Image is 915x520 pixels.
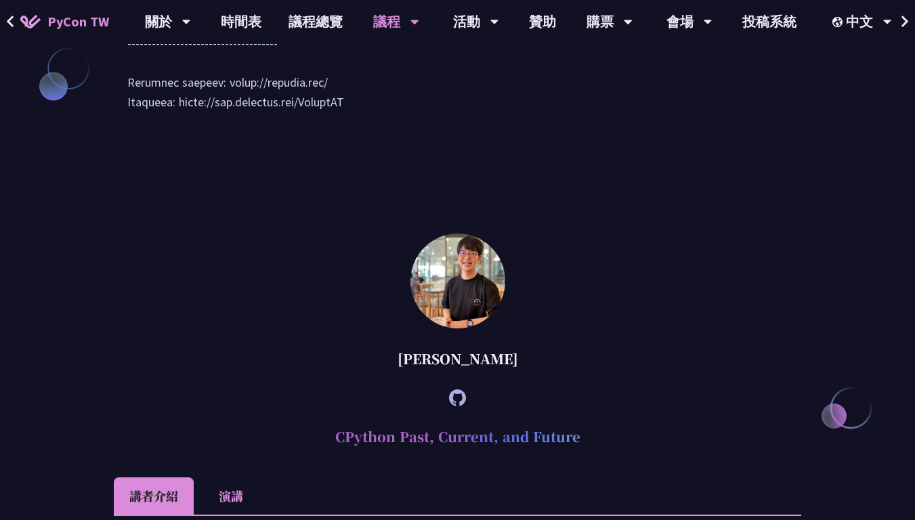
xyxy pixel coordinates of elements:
span: PyCon TW [47,12,109,32]
img: Home icon of PyCon TW 2025 [20,15,41,28]
li: 講者介紹 [114,477,194,515]
h2: CPython Past, Current, and Future [114,416,801,457]
li: 演講 [194,477,268,515]
img: Locale Icon [832,17,846,27]
a: PyCon TW [7,5,123,39]
div: [PERSON_NAME] [114,339,801,379]
img: Donghee Na [410,234,505,328]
